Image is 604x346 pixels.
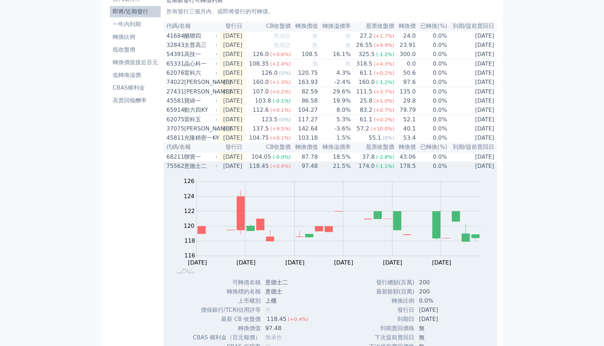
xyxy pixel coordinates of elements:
th: 已轉換(%) [416,22,448,31]
td: [DATE] [219,96,245,105]
td: 0.0% [416,31,448,41]
span: (+0.2%) [374,70,394,76]
div: 聯寶一 [184,153,216,161]
div: 108.35 [248,60,270,68]
span: (-1.2%) [376,51,395,57]
td: 86.58 [291,96,318,105]
td: 135.0 [395,87,416,97]
div: 太普高三 [184,41,216,49]
td: 163.93 [291,78,318,87]
tspan: [DATE] [188,259,207,266]
th: CB收盤價 [245,22,291,31]
td: 0.0% [416,68,448,78]
div: 光隆精密一KY [184,134,216,142]
div: 37.8 [361,153,376,161]
g: Chart [180,178,491,266]
td: 0.0 [395,59,416,69]
th: 轉換價 [395,22,416,31]
td: [DATE] [448,152,497,162]
td: 53.4 [395,133,416,142]
div: 103.8 [254,97,273,105]
a: 轉換比例 [110,31,161,43]
div: 118.45 [248,162,270,170]
span: (-1.2%) [376,79,395,85]
td: 轉換標的名稱 [193,287,261,296]
div: 雷科六 [184,69,216,77]
span: (+0.1%) [270,135,291,141]
td: 無 [415,324,468,333]
tspan: [DATE] [236,259,255,266]
a: 轉換價值接近百元 [110,57,161,68]
div: 62075 [166,115,182,124]
span: (+0.2%) [374,117,394,122]
span: 無成交 [274,42,291,48]
th: 代碼/名稱 [164,142,219,152]
div: 123.5 [260,115,279,124]
div: 68211 [166,153,182,161]
span: 無 [312,32,318,39]
li: 轉換價值接近百元 [110,58,161,67]
td: 117.27 [291,115,318,125]
td: [DATE] [219,162,245,171]
span: (+0.4%) [288,316,308,322]
td: 下次提前賣回日 [369,333,415,342]
span: (0%) [383,135,394,141]
td: 0.0% [416,124,448,133]
div: [PERSON_NAME] [184,125,216,133]
td: 最新 CB 收盤價 [193,315,261,324]
td: 5.3% [318,115,351,125]
td: 無 [415,333,468,342]
tspan: [DATE] [285,259,304,266]
div: 32843 [166,41,182,49]
div: 104.05 [250,153,273,161]
td: 擔保銀行/TCRI信用評等 [193,305,261,315]
li: 低收盤價 [110,45,161,54]
td: 50.6 [395,68,416,78]
div: 27431 [166,87,182,96]
td: 意德士二 [261,278,314,287]
td: 108.5 [291,50,318,59]
div: 62076 [166,69,182,77]
li: CBAS權利金 [110,84,161,92]
td: [DATE] [219,68,245,78]
span: (+0.2%) [270,89,291,95]
th: 轉換價 [395,142,416,152]
div: 107.0 [251,87,270,96]
td: 發行總額(百萬) [369,278,415,287]
tspan: [DATE] [432,259,451,266]
td: 0.0% [416,133,448,142]
td: [DATE] [219,41,245,50]
th: 發行日 [219,22,245,31]
td: [DATE] [448,78,497,87]
div: 61.1 [359,69,374,77]
td: 0.0% [416,115,448,125]
th: 代碼/名稱 [164,22,219,31]
td: [DATE] [219,59,245,69]
div: 61.1 [359,115,374,124]
div: 75562 [166,162,182,170]
td: -3.6% [318,124,351,133]
td: 0.0% [416,96,448,105]
td: 可轉債名稱 [193,278,261,287]
td: 0.0% [416,105,448,115]
div: 160.0 [357,78,376,86]
span: (+0.1%) [270,107,291,113]
td: 120.75 [291,68,318,78]
th: 已轉換(%) [416,142,448,152]
td: 8.0% [318,105,351,115]
td: [DATE] [219,152,245,162]
td: 0.0% [416,41,448,50]
span: (-0.0%) [273,154,291,160]
td: [DATE] [448,31,497,41]
td: 到期日 [369,315,415,324]
td: [DATE] [448,124,497,133]
div: 45811 [166,134,182,142]
td: [DATE] [448,162,497,171]
tspan: 118 [184,237,195,244]
div: 118.45 [265,315,288,323]
td: [DATE] [448,87,497,97]
td: 97.48 [291,162,318,171]
span: 無承作 [265,334,282,341]
td: 0.0% [416,78,448,87]
td: 79.79 [395,105,416,115]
